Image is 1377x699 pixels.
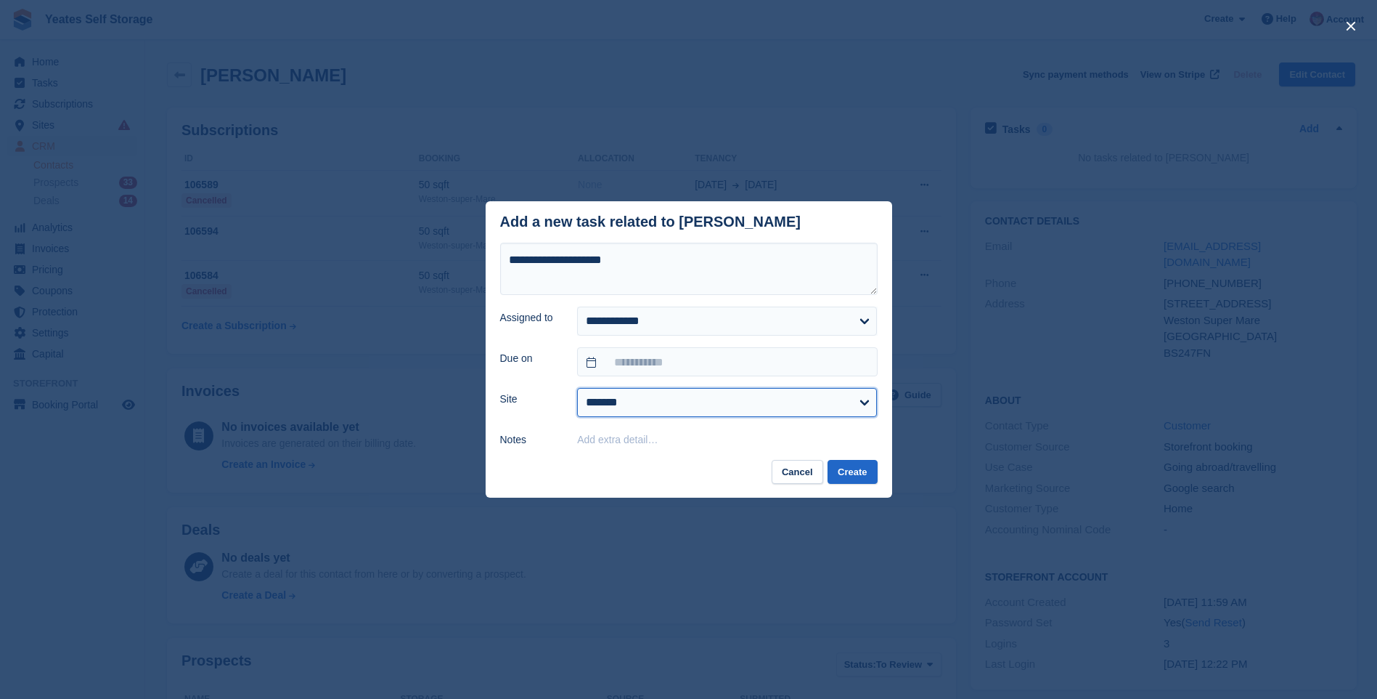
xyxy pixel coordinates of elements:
[500,392,560,407] label: Site
[500,351,560,366] label: Due on
[577,434,658,445] button: Add extra detail…
[500,214,801,230] div: Add a new task related to [PERSON_NAME]
[500,310,560,326] label: Assigned to
[828,460,877,484] button: Create
[1339,15,1362,38] button: close
[500,432,560,448] label: Notes
[772,460,823,484] button: Cancel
